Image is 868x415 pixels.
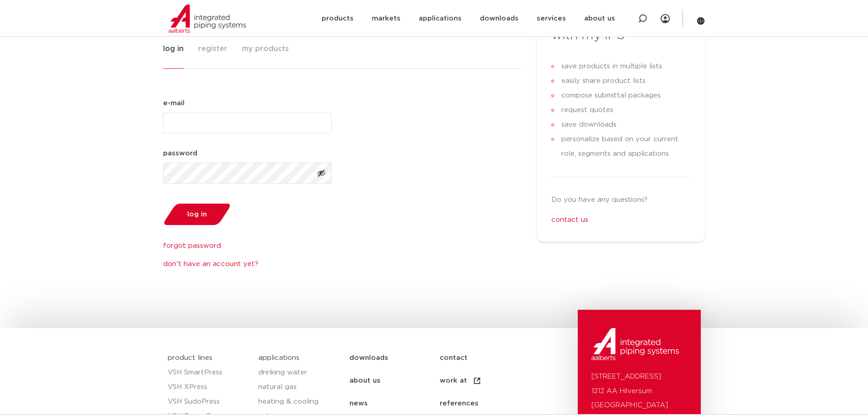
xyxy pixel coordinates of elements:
[168,365,250,380] a: VSH SmartPress
[440,347,530,369] a: contact
[537,15,566,22] font: services
[419,15,462,22] font: applications
[163,150,197,157] font: password
[551,216,588,223] a: contact us
[561,121,616,128] font: save downloads
[349,369,440,392] a: about us
[258,384,297,390] font: natural gas
[168,380,250,395] a: VSH XPress
[440,392,530,415] a: references
[258,365,340,380] a: drinking water
[160,203,234,226] button: log in
[163,45,184,52] font: log in
[440,354,467,361] font: contact
[561,136,678,157] font: personalize based on your current role, segments and applications
[258,380,340,395] a: natural gas
[163,242,221,249] font: forgot password
[584,15,615,22] font: about us
[163,100,185,107] font: e-mail
[163,261,258,267] font: don't have an account yet?
[349,347,440,369] a: downloads
[349,392,440,415] a: news
[163,241,332,251] a: forgot password
[258,395,340,409] a: heating & cooling
[561,63,662,70] font: save products in multiple lists
[168,354,212,361] a: product lines
[591,402,668,409] font: [GEOGRAPHIC_DATA]
[440,377,467,384] font: work at
[187,211,207,218] font: log in
[168,369,222,376] font: VSH SmartPress
[349,377,380,384] font: about us
[440,400,478,407] font: references
[242,45,289,52] font: my products
[258,369,307,376] font: drinking water
[163,39,705,270] div: Tabs. Open items with Enter or Space, exit with Escape, and navigate with the arrow keys.
[561,107,613,113] font: request quotes
[198,45,227,52] font: register
[372,15,401,22] font: markets
[561,92,661,99] font: compose submittal packages
[258,354,299,361] a: applications
[561,77,646,84] font: easily share product lists
[591,373,661,380] font: [STREET_ADDRESS]
[258,398,318,405] font: heating & cooling
[163,259,332,270] a: don't have an account yet?
[440,369,530,392] a: work at
[168,395,250,409] a: VSH SudoPress
[349,400,368,407] font: news
[168,384,207,390] font: VSH XPress
[168,398,220,405] font: VSH SudoPress
[349,354,388,361] font: downloads
[311,163,332,184] button: Show password
[480,15,519,22] font: downloads
[591,388,652,395] font: 1212 AA Hilversum
[551,196,647,203] font: Do you have any questions?
[322,15,354,22] font: products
